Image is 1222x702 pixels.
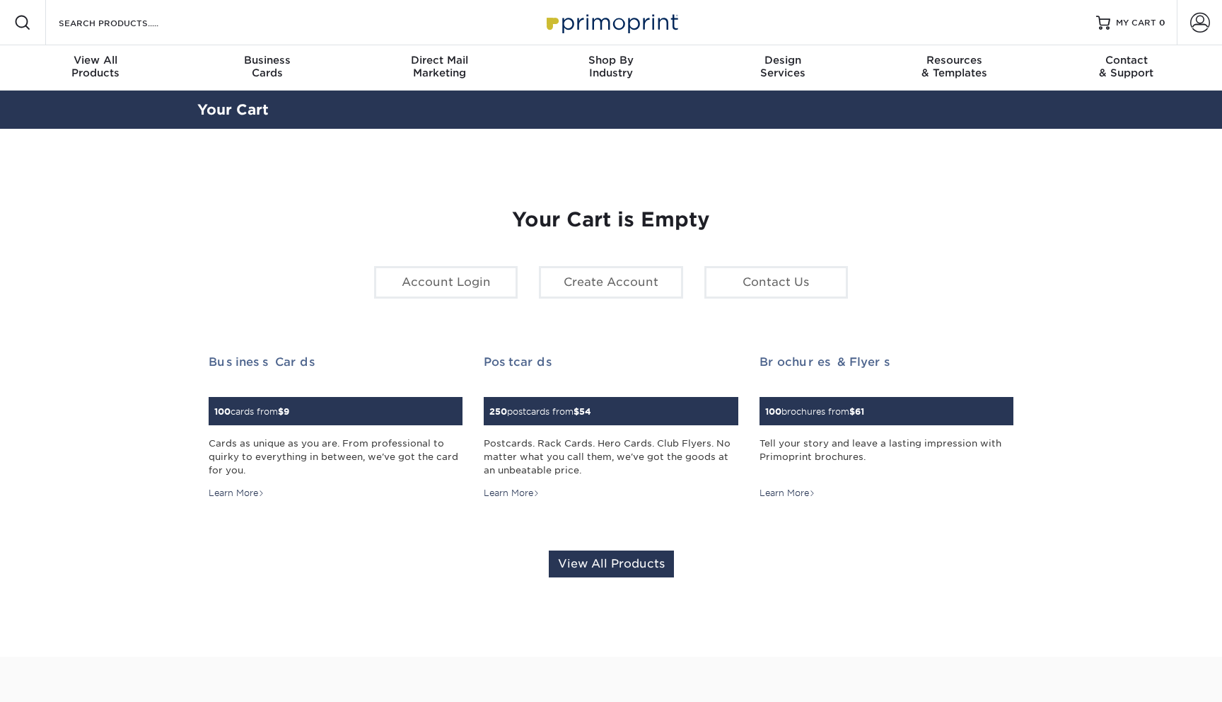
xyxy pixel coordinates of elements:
[697,45,868,91] a: DesignServices
[1116,17,1156,29] span: MY CART
[697,54,868,79] div: Services
[579,406,591,417] span: 54
[539,266,682,299] a: Create Account
[354,54,525,67] span: Direct Mail
[197,101,269,118] a: Your Cart
[57,14,195,31] input: SEARCH PRODUCTS.....
[182,54,354,67] span: Business
[765,406,781,417] span: 100
[549,551,674,577] a: View All Products
[214,406,289,417] small: cards from
[760,487,815,500] div: Learn More
[855,406,864,417] span: 61
[182,54,354,79] div: Cards
[760,355,1013,369] h2: Brochures & Flyers
[484,487,540,500] div: Learn More
[182,45,354,91] a: BusinessCards
[374,266,518,299] a: Account Login
[278,406,284,417] span: $
[484,437,738,478] div: Postcards. Rack Cards. Hero Cards. Club Flyers. No matter what you call them, we've got the goods...
[868,45,1040,91] a: Resources& Templates
[525,54,697,79] div: Industry
[354,54,525,79] div: Marketing
[484,355,738,369] h2: Postcards
[484,355,738,500] a: Postcards 250postcards from$54 Postcards. Rack Cards. Hero Cards. Club Flyers. No matter what you...
[10,45,182,91] a: View AllProducts
[1040,54,1212,79] div: & Support
[525,54,697,67] span: Shop By
[209,437,462,478] div: Cards as unique as you are. From professional to quirky to everything in between, we've got the c...
[214,406,231,417] span: 100
[10,54,182,79] div: Products
[868,54,1040,79] div: & Templates
[1040,45,1212,91] a: Contact& Support
[868,54,1040,67] span: Resources
[284,406,289,417] span: 9
[704,266,848,299] a: Contact Us
[760,355,1013,500] a: Brochures & Flyers 100brochures from$61 Tell your story and leave a lasting impression with Primo...
[760,437,1013,478] div: Tell your story and leave a lasting impression with Primoprint brochures.
[209,355,462,369] h2: Business Cards
[10,54,182,67] span: View All
[354,45,525,91] a: Direct MailMarketing
[540,7,682,38] img: Primoprint
[1040,54,1212,67] span: Contact
[525,45,697,91] a: Shop ByIndustry
[484,389,484,389] img: Postcards
[574,406,579,417] span: $
[489,406,507,417] span: 250
[209,208,1013,232] h1: Your Cart is Empty
[489,406,591,417] small: postcards from
[209,487,264,500] div: Learn More
[765,406,864,417] small: brochures from
[209,355,462,500] a: Business Cards 100cards from$9 Cards as unique as you are. From professional to quirky to everyth...
[697,54,868,67] span: Design
[849,406,855,417] span: $
[1159,18,1165,28] span: 0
